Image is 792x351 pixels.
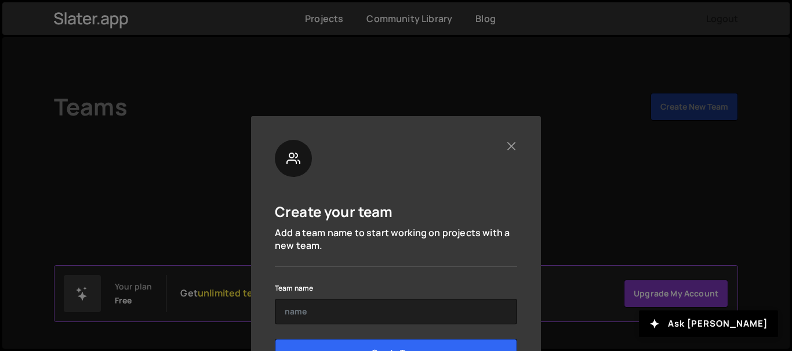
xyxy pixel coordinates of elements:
[639,310,778,337] button: Ask [PERSON_NAME]
[505,140,517,152] button: Close
[275,202,393,220] h5: Create your team
[275,299,517,324] input: name
[275,283,313,294] label: Team name
[275,226,517,252] p: Add a team name to start working on projects with a new team.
